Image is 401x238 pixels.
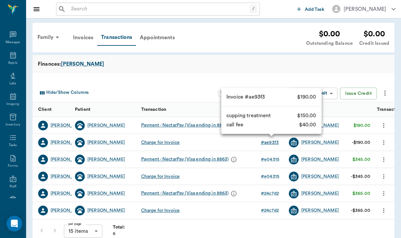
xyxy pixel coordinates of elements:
button: more [379,188,389,199]
div: Imaging [7,102,19,107]
div: # ae93f3 [261,139,279,146]
a: [PERSON_NAME] [51,173,88,180]
div: $190.00 [353,122,370,129]
div: # 24c7d2 [261,190,279,197]
div: Appts [8,60,17,65]
a: [PERSON_NAME] [51,122,88,129]
a: [PERSON_NAME] [87,190,125,197]
div: Payment - NectarPay (Visa ending in 8863) [141,121,239,130]
strong: Total: [113,225,125,229]
a: #24c7d2 [261,207,281,214]
span: $40.00 [299,121,316,129]
button: more [379,137,389,148]
div: # e04315 [261,173,279,180]
div: Inventory [6,122,20,127]
span: : desc [220,91,266,96]
a: [PERSON_NAME] [87,173,125,180]
button: Close drawer [30,3,43,16]
div: $0.00 [306,28,353,40]
a: Invoices [69,30,97,45]
span: Finances: [38,60,61,68]
button: [PERSON_NAME] [327,3,401,15]
div: Payment - NectarPay (Visa ending in 8863) [141,155,239,164]
a: [PERSON_NAME] [51,156,88,163]
button: more [379,154,389,165]
a: Appointments [136,30,179,45]
span: $190.00 [297,93,316,101]
span: cupping treatment [227,112,271,120]
div: Charge for Invoice [141,173,180,180]
a: #e04315 [261,173,282,180]
a: Transactions [97,29,136,46]
button: message [229,189,239,198]
a: [PERSON_NAME] [51,207,88,214]
a: #e04315 [261,156,282,163]
a: [PERSON_NAME] [87,122,125,129]
div: Labs [9,81,16,86]
span: call fee [227,121,244,129]
a: [PERSON_NAME] [301,173,339,180]
a: [PERSON_NAME] [301,207,339,214]
a: #24c7d2 [261,190,281,197]
div: -$190.00 [352,139,370,146]
div: [PERSON_NAME] [344,5,386,13]
a: [PERSON_NAME] [301,139,339,146]
div: Messages [6,40,21,45]
div: Payment - NectarPay (Visa ending in 8863) [141,189,239,198]
div: Family [34,29,65,45]
div: -$365.00 [351,207,370,214]
span: Invoice # ae93f3 [227,93,265,101]
label: per page [68,222,82,226]
a: [PERSON_NAME] [51,139,88,146]
div: Credit Issued [359,40,389,47]
a: [PERSON_NAME] [61,60,104,68]
div: Open Intercom Messenger [7,216,22,231]
div: 6 [113,224,125,237]
a: #ae93f3 [261,139,281,146]
div: # e04315 [261,156,279,163]
button: Select columns [37,88,90,98]
button: message [229,155,239,164]
div: Forms [8,163,18,168]
a: [PERSON_NAME] [87,156,125,163]
span: $150.00 [297,112,316,120]
div: Staff [9,184,16,189]
button: more [379,171,389,182]
b: Transaction Date [220,91,255,96]
div: 15 items [64,225,102,238]
a: [PERSON_NAME] [301,156,339,163]
a: [PERSON_NAME] [87,139,125,146]
button: more [379,120,389,131]
input: Search [68,5,250,14]
div: Outstanding Balance [306,40,353,47]
div: [PERSON_NAME] [51,190,88,197]
a: [PERSON_NAME] [301,190,339,197]
button: Add Task [294,3,327,15]
button: more [379,205,389,216]
strong: Transaction [141,107,167,112]
div: / [250,5,257,13]
div: Charge for Invoice [141,139,180,146]
div: $365.00 [352,190,370,197]
button: more [379,88,391,99]
div: Charge for Invoice [141,207,180,214]
div: $0.00 [359,28,389,40]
